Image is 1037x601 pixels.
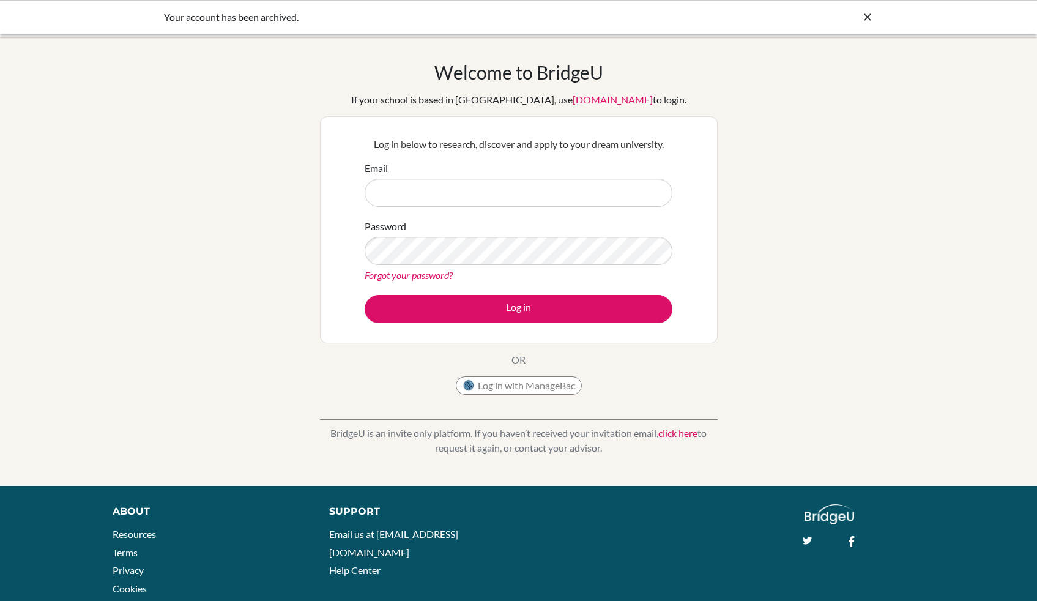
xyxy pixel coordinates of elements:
[113,564,144,576] a: Privacy
[113,547,138,558] a: Terms
[434,61,603,83] h1: Welcome to BridgeU
[320,426,718,455] p: BridgeU is an invite only platform. If you haven’t received your invitation email, to request it ...
[351,92,686,107] div: If your school is based in [GEOGRAPHIC_DATA], use to login.
[329,504,505,519] div: Support
[573,94,653,105] a: [DOMAIN_NAME]
[329,564,381,576] a: Help Center
[456,376,582,395] button: Log in with ManageBac
[365,137,672,152] p: Log in below to research, discover and apply to your dream university.
[365,219,406,234] label: Password
[365,295,672,323] button: Log in
[805,504,854,524] img: logo_white@2x-f4f0deed5e89b7ecb1c2cc34c3e3d731f90f0f143d5ea2071677605dd97b5244.png
[365,161,388,176] label: Email
[113,528,156,540] a: Resources
[164,10,690,24] div: Your account has been archived.
[658,427,697,439] a: click here
[329,528,458,558] a: Email us at [EMAIL_ADDRESS][DOMAIN_NAME]
[511,353,526,367] p: OR
[113,583,147,594] a: Cookies
[113,504,302,519] div: About
[365,269,453,281] a: Forgot your password?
